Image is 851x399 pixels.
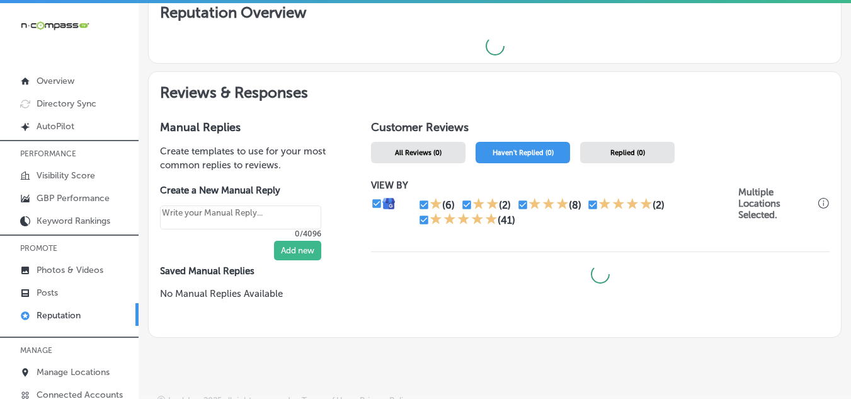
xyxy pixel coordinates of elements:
[160,287,341,301] p: No Manual Replies Available
[160,229,321,238] p: 0/4096
[499,199,511,211] div: (2)
[395,149,442,157] span: All Reviews (0)
[160,205,321,229] textarea: Create your Quick Reply
[149,72,841,109] h2: Reviews & Responses
[472,197,499,212] div: 2 Stars
[160,120,341,134] h3: Manual Replies
[274,241,321,260] button: Add new
[20,20,89,32] img: 660ab0bf-5cc7-4cb8-ba1c-48b5ae0f18e60NCTV_CLogo_TV_Black_-500x88.png
[37,193,110,204] p: GBP Performance
[493,149,554,157] span: Haven't Replied (0)
[738,187,816,221] p: Multiple Locations Selected.
[37,265,103,275] p: Photos & Videos
[37,287,58,298] p: Posts
[598,197,653,212] div: 4 Stars
[430,197,442,212] div: 1 Star
[37,216,110,226] p: Keyword Rankings
[160,265,341,277] label: Saved Manual Replies
[37,310,81,321] p: Reputation
[569,199,581,211] div: (8)
[37,367,110,378] p: Manage Locations
[37,170,95,181] p: Visibility Score
[371,120,830,138] h1: Customer Reviews
[37,76,74,86] p: Overview
[528,197,569,212] div: 3 Stars
[653,199,665,211] div: (2)
[37,121,74,132] p: AutoPilot
[442,199,455,211] div: (6)
[371,180,738,191] p: VIEW BY
[498,214,515,226] div: (41)
[610,149,645,157] span: Replied (0)
[160,185,321,196] label: Create a New Manual Reply
[37,98,96,109] p: Directory Sync
[430,212,498,228] div: 5 Stars
[160,144,341,172] p: Create templates to use for your most common replies to reviews.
